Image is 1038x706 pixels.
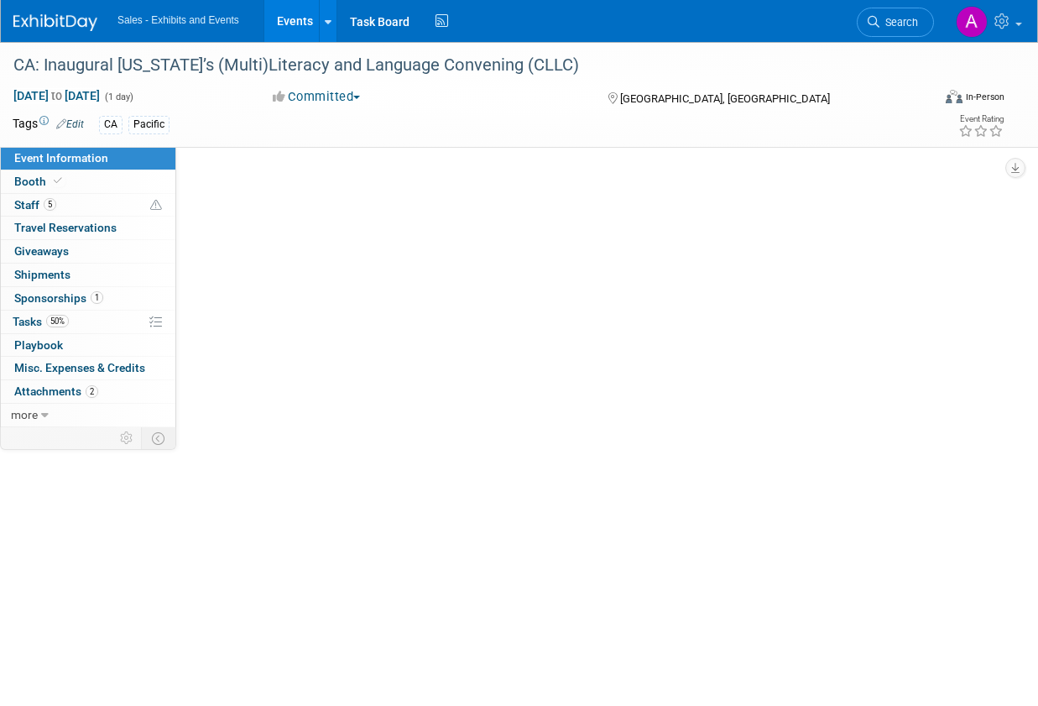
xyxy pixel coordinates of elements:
[14,221,117,234] span: Travel Reservations
[1,311,175,333] a: Tasks50%
[14,175,65,188] span: Booth
[14,198,56,212] span: Staff
[46,315,69,327] span: 50%
[54,176,62,186] i: Booth reservation complete
[117,14,239,26] span: Sales - Exhibits and Events
[142,427,176,449] td: Toggle Event Tabs
[14,361,145,374] span: Misc. Expenses & Credits
[14,268,70,281] span: Shipments
[1,404,175,426] a: more
[958,115,1004,123] div: Event Rating
[11,408,38,421] span: more
[1,357,175,379] a: Misc. Expenses & Credits
[86,385,98,398] span: 2
[1,287,175,310] a: Sponsorships1
[857,8,934,37] a: Search
[13,115,84,134] td: Tags
[8,50,920,81] div: CA: Inaugural [US_STATE]’s (Multi)Literacy and Language Convening (CLLC)
[56,118,84,130] a: Edit
[860,87,1004,112] div: Event Format
[128,116,170,133] div: Pacific
[267,88,367,106] button: Committed
[99,116,123,133] div: CA
[1,147,175,170] a: Event Information
[620,92,830,105] span: [GEOGRAPHIC_DATA], [GEOGRAPHIC_DATA]
[1,194,175,217] a: Staff5
[49,89,65,102] span: to
[14,338,63,352] span: Playbook
[965,91,1004,103] div: In-Person
[103,92,133,102] span: (1 day)
[1,240,175,263] a: Giveaways
[13,14,97,31] img: ExhibitDay
[1,380,175,403] a: Attachments2
[1,334,175,357] a: Playbook
[879,16,918,29] span: Search
[44,198,56,211] span: 5
[14,291,103,305] span: Sponsorships
[1,170,175,193] a: Booth
[112,427,142,449] td: Personalize Event Tab Strip
[956,6,988,38] img: Alicia Weeks
[14,151,108,165] span: Event Information
[946,90,962,103] img: Format-Inperson.png
[1,217,175,239] a: Travel Reservations
[13,315,69,328] span: Tasks
[91,291,103,304] span: 1
[1,264,175,286] a: Shipments
[150,198,162,213] span: Potential Scheduling Conflict -- at least one attendee is tagged in another overlapping event.
[14,384,98,398] span: Attachments
[14,244,69,258] span: Giveaways
[13,88,101,103] span: [DATE] [DATE]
